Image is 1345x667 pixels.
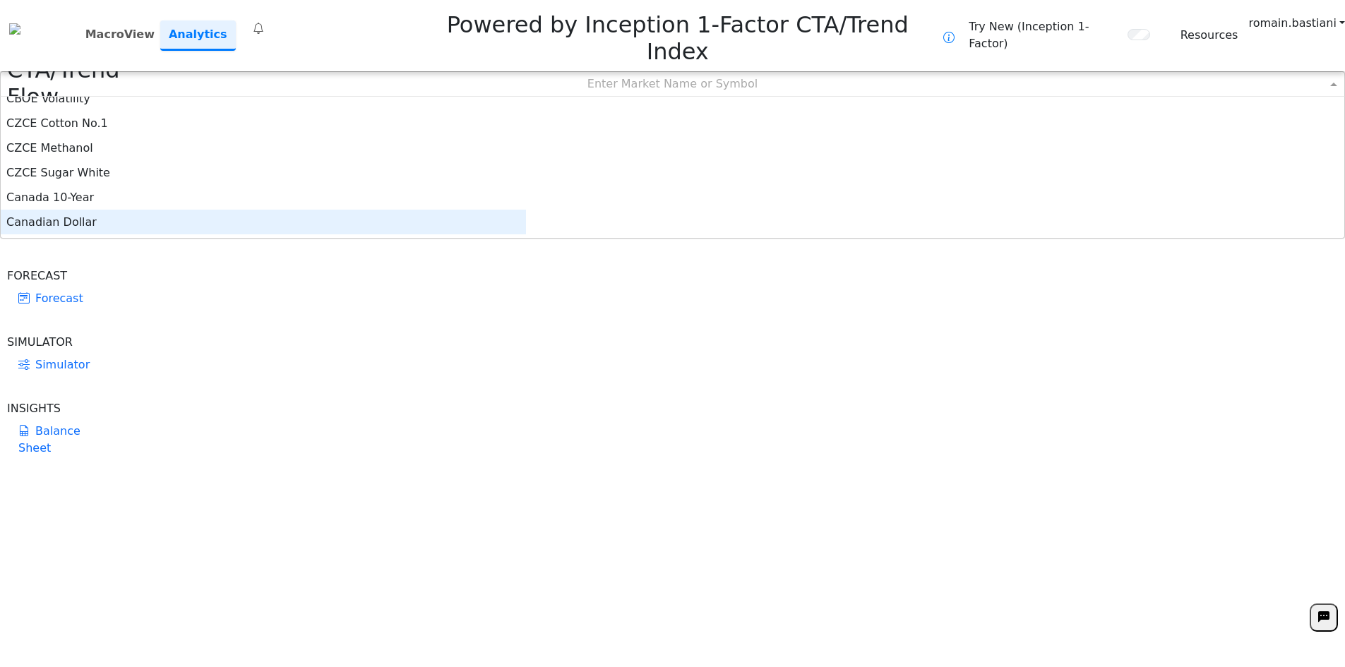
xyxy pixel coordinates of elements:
[412,6,943,66] h2: Powered by Inception 1-Factor CTA/Trend Index
[1180,27,1238,44] a: Resources
[7,351,105,379] a: Simulator
[1,97,526,238] div: grid
[1,86,526,111] div: CBOE Volatility
[7,268,105,284] div: FORECAST
[1,160,526,185] div: CZCE Sugar White
[7,334,105,351] div: SIMULATOR
[1,210,526,234] div: Canadian Dollar
[9,23,20,35] img: logo%20black.png
[7,417,105,462] a: Balance Sheet
[969,18,1120,52] span: Try New (Inception 1-Factor)
[80,20,160,49] a: MacroView
[1248,15,1345,32] a: romain.bastiani
[1,185,526,210] div: Canada 10-Year
[1,111,526,136] div: CZCE Cotton No.1
[7,284,105,313] a: Forecast
[160,20,236,51] a: Analytics
[1,72,1344,96] div: Enter Market Name or Symbol
[1,234,526,259] div: Canola
[7,400,105,417] div: INSIGHTS
[1,136,526,160] div: CZCE Methanol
